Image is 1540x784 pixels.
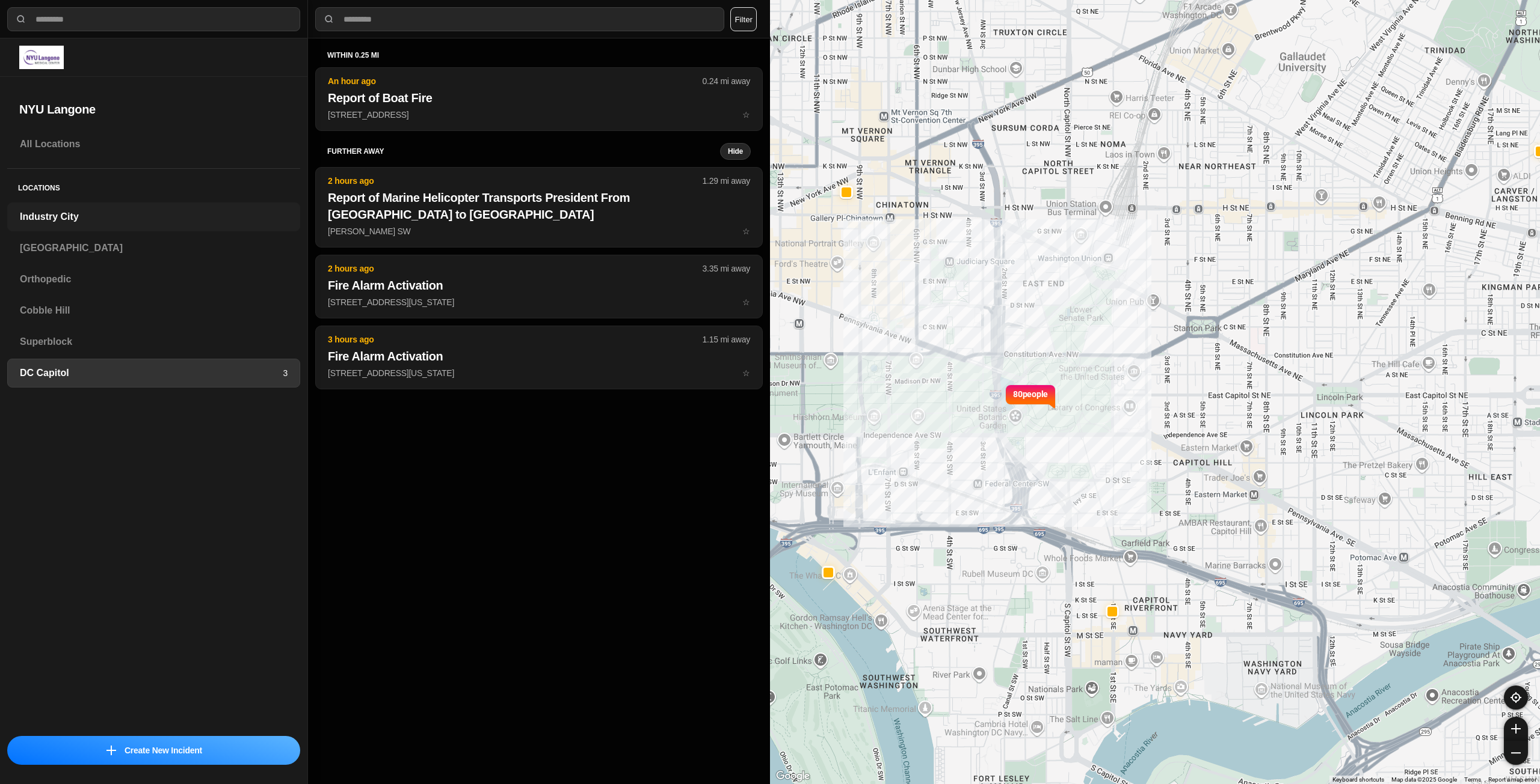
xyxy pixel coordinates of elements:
button: zoom-in [1504,717,1528,741]
h5: further away [327,147,720,156]
a: Orthopedic [7,265,300,294]
img: zoom-in [1511,724,1521,734]
button: iconCreate New Incident [7,736,300,765]
p: Create New Incident [125,744,202,756]
p: [STREET_ADDRESS][US_STATE] [328,367,750,379]
small: Hide [728,147,743,156]
p: An hour ago [328,75,703,87]
p: 80 people [1013,387,1048,414]
p: 2 hours ago [328,263,703,275]
button: 2 hours ago3.35 mi awayFire Alarm Activation[STREET_ADDRESS][US_STATE]star [315,255,763,318]
a: All Locations [7,130,300,159]
p: 1.15 mi away [703,333,750,345]
p: [STREET_ADDRESS][US_STATE] [328,296,750,308]
a: Report a map error [1488,776,1536,783]
a: 2 hours ago1.29 mi awayReport of Marine Helicopter Transports President From [GEOGRAPHIC_DATA] to... [315,226,763,236]
h2: NYU Langone [19,101,288,118]
p: 3 hours ago [328,333,703,345]
img: notch [1048,383,1057,409]
button: Filter [730,7,757,31]
img: logo [19,46,64,69]
h3: Orthopedic [20,272,288,287]
span: star [742,226,750,236]
h2: Fire Alarm Activation [328,277,750,294]
a: Terms (opens in new tab) [1464,776,1481,783]
h2: Report of Boat Fire [328,90,750,106]
span: star [742,110,750,120]
button: Keyboard shortcuts [1332,776,1384,784]
button: An hour ago0.24 mi awayReport of Boat Fire[STREET_ADDRESS]star [315,67,763,131]
h3: [GEOGRAPHIC_DATA] [20,241,288,255]
a: An hour ago0.24 mi awayReport of Boat Fire[STREET_ADDRESS]star [315,109,763,120]
a: 3 hours ago1.15 mi awayFire Alarm Activation[STREET_ADDRESS][US_STATE]star [315,368,763,378]
h5: within 0.25 mi [327,50,751,60]
img: zoom-out [1511,748,1521,758]
a: 2 hours ago3.35 mi awayFire Alarm Activation[STREET_ADDRESS][US_STATE]star [315,297,763,307]
img: search [323,13,335,25]
p: 3 [283,367,288,379]
a: Superblock [7,327,300,356]
p: 1.29 mi away [703,175,750,187]
a: [GEOGRAPHIC_DATA] [7,234,300,263]
h3: Superblock [20,335,288,349]
p: 3.35 mi away [703,263,750,275]
p: [STREET_ADDRESS] [328,109,750,121]
a: Industry City [7,202,300,231]
img: search [15,13,27,25]
button: 2 hours ago1.29 mi awayReport of Marine Helicopter Transports President From [GEOGRAPHIC_DATA] to... [315,167,763,248]
a: Open this area in Google Maps (opens a new window) [773,768,813,784]
button: 3 hours ago1.15 mi awayFire Alarm Activation[STREET_ADDRESS][US_STATE]star [315,326,763,389]
h5: Locations [7,169,300,202]
img: recenter [1511,692,1521,703]
h3: Industry City [20,210,288,224]
img: icon [106,746,116,755]
h3: DC Capitol [20,366,283,380]
h2: Report of Marine Helicopter Transports President From [GEOGRAPHIC_DATA] to [GEOGRAPHIC_DATA] [328,189,750,223]
img: Google [773,768,813,784]
img: notch [1004,383,1013,409]
button: recenter [1504,685,1528,710]
h3: Cobble Hill [20,303,288,318]
p: 0.24 mi away [703,75,750,87]
span: Map data ©2025 Google [1391,776,1457,783]
span: star [742,368,750,378]
h3: All Locations [20,137,288,151]
span: star [742,297,750,307]
a: Cobble Hill [7,296,300,325]
button: Hide [720,143,751,160]
h2: Fire Alarm Activation [328,348,750,365]
button: zoom-out [1504,741,1528,765]
p: 2 hours ago [328,175,703,187]
p: [PERSON_NAME] SW [328,225,750,237]
a: DC Capitol3 [7,359,300,387]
